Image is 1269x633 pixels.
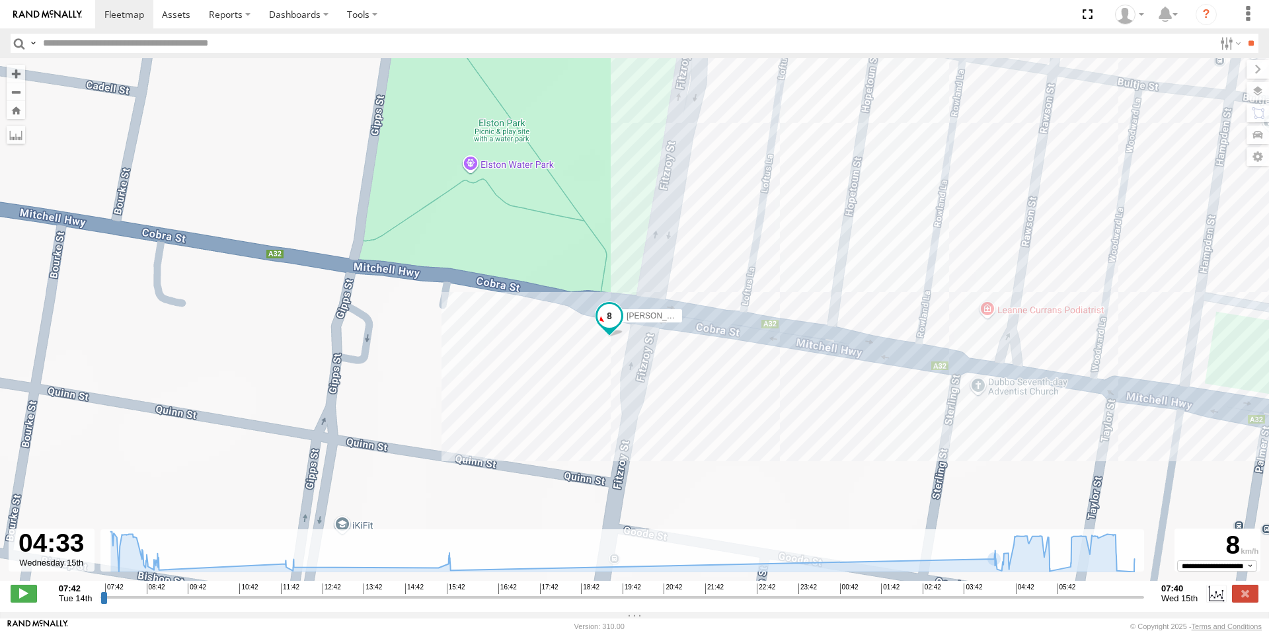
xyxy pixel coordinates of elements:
[1110,5,1149,24] div: Beth Porter
[1215,34,1243,53] label: Search Filter Options
[705,583,724,594] span: 21:42
[1057,583,1075,594] span: 05:42
[923,583,941,594] span: 02:42
[664,583,682,594] span: 20:42
[59,593,93,603] span: Tue 14th Oct 2025
[757,583,775,594] span: 22:42
[28,34,38,53] label: Search Query
[147,583,165,594] span: 08:42
[405,583,424,594] span: 14:42
[7,101,25,119] button: Zoom Home
[7,620,68,633] a: Visit our Website
[881,583,900,594] span: 01:42
[1016,583,1034,594] span: 04:42
[1130,622,1262,630] div: © Copyright 2025 -
[498,583,517,594] span: 16:42
[1192,622,1262,630] a: Terms and Conditions
[1232,585,1258,602] label: Close
[964,583,982,594] span: 03:42
[627,311,692,320] span: [PERSON_NAME]
[1161,583,1198,593] strong: 07:40
[447,583,465,594] span: 15:42
[239,583,258,594] span: 10:42
[1196,4,1217,25] i: ?
[364,583,382,594] span: 13:42
[1247,147,1269,166] label: Map Settings
[188,583,206,594] span: 09:42
[1176,531,1258,560] div: 8
[581,583,599,594] span: 18:42
[59,583,93,593] strong: 07:42
[323,583,341,594] span: 12:42
[13,10,82,19] img: rand-logo.svg
[1161,593,1198,603] span: Wed 15th Oct 2025
[798,583,817,594] span: 23:42
[840,583,859,594] span: 00:42
[7,83,25,101] button: Zoom out
[7,65,25,83] button: Zoom in
[623,583,641,594] span: 19:42
[281,583,299,594] span: 11:42
[540,583,558,594] span: 17:42
[7,126,25,144] label: Measure
[105,583,124,594] span: 07:42
[574,622,625,630] div: Version: 310.00
[11,585,37,602] label: Play/Stop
